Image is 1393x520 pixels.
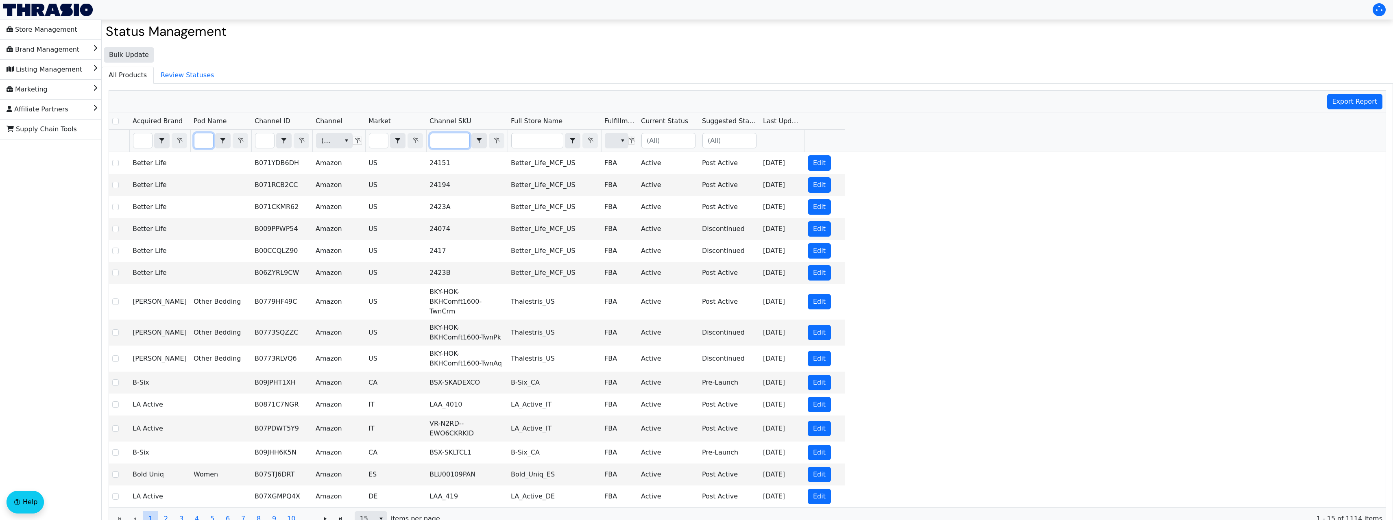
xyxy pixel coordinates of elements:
input: Select Row [112,493,119,500]
button: Edit [808,199,831,215]
button: select [472,133,486,148]
td: LA_Active_DE [508,485,601,507]
td: B071YDB6DH [251,152,312,174]
td: FBA [601,372,638,394]
td: Post Active [699,262,760,284]
td: FBA [601,262,638,284]
button: Edit [808,325,831,340]
span: Bulk Update [109,50,149,60]
td: [DATE] [760,262,804,284]
button: select [155,133,169,148]
td: B07STJ6DRT [251,463,312,485]
td: [DATE] [760,372,804,394]
button: select [216,133,230,148]
td: Amazon [312,463,365,485]
td: LA_Active_IT [508,416,601,442]
input: Select Row [112,270,119,276]
td: Active [638,152,699,174]
td: FBA [601,442,638,463]
td: Active [638,442,699,463]
td: B07PDWT5Y9 [251,416,312,442]
td: Amazon [312,320,365,346]
td: Other Bedding [190,284,251,320]
td: BSX-SKLTCL1 [426,442,508,463]
input: (All) [703,133,756,148]
h2: Status Management [106,24,1389,39]
td: Amazon [312,174,365,196]
td: CA [365,442,426,463]
td: Amazon [312,416,365,442]
td: BKY-HOK-BKHComft1600-TwnAq [426,346,508,372]
input: (All) [642,133,695,148]
button: Edit [808,243,831,259]
span: Listing Management [7,63,82,76]
span: Acquired Brand [133,116,183,126]
td: Active [638,485,699,507]
td: Discontinued [699,218,760,240]
th: Filter [699,130,760,152]
td: [PERSON_NAME] [129,284,190,320]
td: B00CCQLZ90 [251,240,312,262]
td: Better_Life_MCF_US [508,174,601,196]
td: FBA [601,240,638,262]
td: Better Life [129,218,190,240]
td: Active [638,320,699,346]
td: Post Active [699,196,760,218]
span: Edit [813,470,826,479]
span: Choose Operator [390,133,405,148]
td: Discontinued [699,240,760,262]
td: Amazon [312,485,365,507]
td: [PERSON_NAME] [129,346,190,372]
td: Amazon [312,394,365,416]
td: LA Active [129,394,190,416]
button: select [617,133,628,148]
td: B-Six [129,442,190,463]
td: Active [638,346,699,372]
td: Active [638,416,699,442]
th: Filter [601,130,638,152]
td: US [365,218,426,240]
td: B09JPHT1XH [251,372,312,394]
td: B06ZYRL9CW [251,262,312,284]
td: IT [365,416,426,442]
td: Other Bedding [190,346,251,372]
td: LA Active [129,485,190,507]
button: Help floatingactionbutton [7,491,44,513]
span: Suggested Status [702,116,756,126]
td: US [365,196,426,218]
button: select [340,133,352,148]
button: Edit [808,375,831,390]
td: [DATE] [760,218,804,240]
td: Better_Life_MCF_US [508,240,601,262]
span: Channel SKU [429,116,471,126]
td: Amazon [312,240,365,262]
span: Edit [813,400,826,409]
td: Post Active [699,485,760,507]
button: Edit [808,294,831,309]
span: Channel ID [255,116,290,126]
td: Better_Life_MCF_US [508,262,601,284]
td: B0773SQZZC [251,320,312,346]
img: Thrasio Logo [3,4,93,16]
span: Channel [316,116,342,126]
input: Select Row [112,226,119,232]
td: B-Six [129,372,190,394]
td: US [365,262,426,284]
button: Edit [808,445,831,460]
input: Filter [255,133,274,148]
td: 24151 [426,152,508,174]
td: Amazon [312,346,365,372]
input: Select Row [112,182,119,188]
input: Select Row [112,204,119,210]
input: Select Row [112,248,119,254]
td: [DATE] [760,416,804,442]
td: Post Active [699,152,760,174]
span: Marketing [7,83,48,96]
td: US [365,284,426,320]
span: All Products [102,67,153,83]
td: Amazon [312,442,365,463]
input: Filter [512,133,563,148]
td: 2417 [426,240,508,262]
span: Help [23,497,37,507]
